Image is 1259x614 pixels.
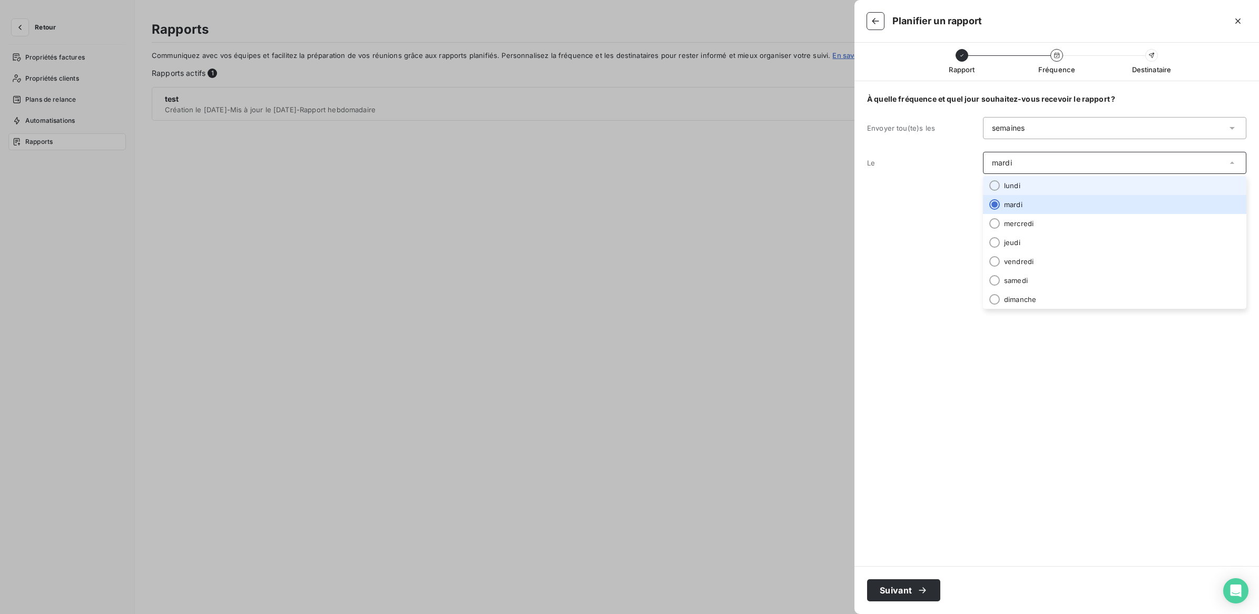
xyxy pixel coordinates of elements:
h5: Planifier un rapport [892,14,982,28]
span: Le [867,159,875,167]
li: mercredi [983,214,1246,233]
span: Destinataire [1132,65,1172,74]
li: dimanche [983,290,1246,309]
div: Open Intercom Messenger [1223,578,1248,603]
div: semaines [992,123,1025,133]
li: mardi [983,195,1246,214]
span: Fréquence [1038,65,1075,74]
li: samedi [983,271,1246,290]
li: jeudi [983,233,1246,252]
span: À quelle fréquence et quel jour souhaitez-vous recevoir le rapport ? [867,94,1246,104]
li: vendredi [983,252,1246,271]
div: mardi [992,158,1012,168]
li: lundi [983,176,1246,195]
span: Envoyer tou(te)s les [867,124,935,132]
span: Rapport [949,65,975,74]
button: Suivant [867,579,940,601]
